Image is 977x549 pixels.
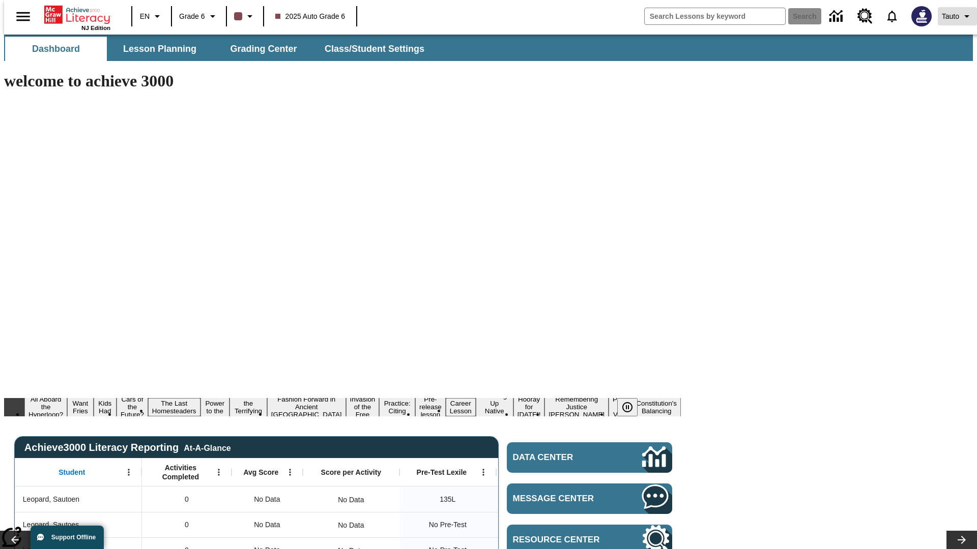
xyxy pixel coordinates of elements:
[513,394,545,420] button: Slide 14 Hooray for Constitution Day!
[544,394,609,420] button: Slide 15 Remembering Justice O'Connor
[275,11,346,22] span: 2025 Auto Grade 6
[645,8,785,24] input: search field
[507,483,672,514] a: Message Center
[44,5,110,25] a: Home
[147,463,214,481] span: Activities Completed
[446,398,476,416] button: Slide 12 Career Lesson
[609,394,632,420] button: Slide 16 Point of View
[135,7,168,25] button: Language: EN, Select a language
[179,11,205,22] span: Grade 6
[617,398,648,416] div: Pause
[5,37,107,61] button: Dashboard
[4,72,681,90] h1: welcome to achieve 3000
[123,43,196,55] span: Lesson Planning
[211,465,226,480] button: Open Menu
[282,465,298,480] button: Open Menu
[632,390,681,424] button: Slide 17 The Constitution's Balancing Act
[513,535,612,545] span: Resource Center
[140,11,150,22] span: EN
[415,394,446,420] button: Slide 11 Pre-release lesson
[230,7,260,25] button: Class color is dark brown. Change class color
[879,3,905,29] a: Notifications
[249,489,285,510] span: No Data
[8,2,38,32] button: Open side menu
[249,514,285,535] span: No Data
[243,468,278,477] span: Avg Score
[617,398,638,416] button: Pause
[946,531,977,549] button: Lesson carousel, Next
[185,494,189,505] span: 0
[23,494,79,505] span: Leopard, Sautoen
[24,394,67,420] button: Slide 1 All Aboard the Hyperloop?
[507,442,672,473] a: Data Center
[23,520,79,530] span: Leopard, Sautoes
[184,442,231,453] div: At-A-Glance
[59,468,85,477] span: Student
[94,383,117,432] button: Slide 3 Dirty Jobs Kids Had To Do
[148,398,200,416] button: Slide 5 The Last Homesteaders
[232,486,303,512] div: No Data, Leopard, Sautoen
[142,486,232,512] div: 0, Leopard, Sautoen
[942,11,959,22] span: Tauto
[121,465,136,480] button: Open Menu
[32,43,80,55] span: Dashboard
[109,37,211,61] button: Lesson Planning
[200,390,230,424] button: Slide 6 Solar Power to the People
[346,386,380,428] button: Slide 9 The Invasion of the Free CD
[476,465,491,480] button: Open Menu
[117,394,148,420] button: Slide 4 Cars of the Future?
[31,526,104,549] button: Support Offline
[905,3,938,29] button: Select a new avatar
[440,494,455,505] span: 135 Lexile, Leopard, Sautoen
[142,512,232,537] div: 0, Leopard, Sautoes
[823,3,851,30] a: Data Center
[417,468,467,477] span: Pre-Test Lexile
[911,6,932,26] img: Avatar
[267,394,346,420] button: Slide 8 Fashion Forward in Ancient Rome
[325,43,424,55] span: Class/Student Settings
[513,452,608,463] span: Data Center
[185,520,189,530] span: 0
[938,7,977,25] button: Profile/Settings
[333,490,369,510] div: No Data, Leopard, Sautoen
[24,442,231,453] span: Achieve3000 Literacy Reporting
[851,3,879,30] a: Resource Center, Will open in new tab
[175,7,223,25] button: Grade: Grade 6, Select a grade
[230,43,297,55] span: Grading Center
[379,390,415,424] button: Slide 10 Mixed Practice: Citing Evidence
[321,468,382,477] span: Score per Activity
[232,512,303,537] div: No Data, Leopard, Sautoes
[44,4,110,31] div: Home
[4,35,973,61] div: SubNavbar
[67,383,93,432] button: Slide 2 Do You Want Fries With That?
[51,534,96,541] span: Support Offline
[81,25,110,31] span: NJ Edition
[429,520,467,530] span: No Pre-Test, Leopard, Sautoes
[513,494,612,504] span: Message Center
[229,390,267,424] button: Slide 7 Attack of the Terrifying Tomatoes
[4,37,434,61] div: SubNavbar
[317,37,433,61] button: Class/Student Settings
[213,37,314,61] button: Grading Center
[333,515,369,535] div: No Data, Leopard, Sautoes
[476,390,513,424] button: Slide 13 Cooking Up Native Traditions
